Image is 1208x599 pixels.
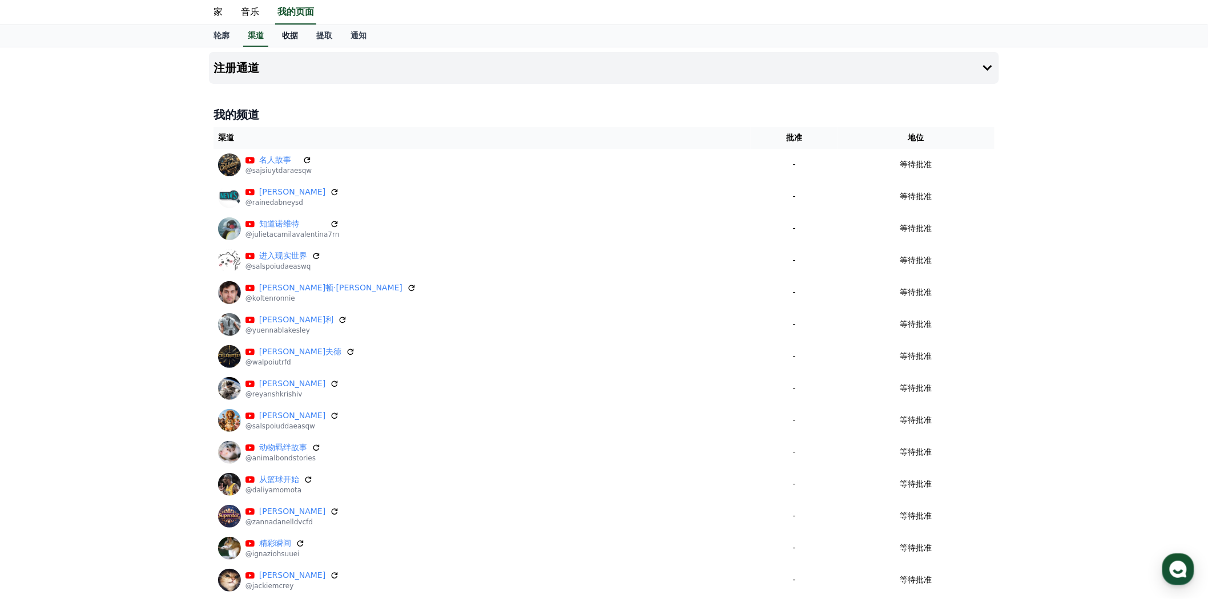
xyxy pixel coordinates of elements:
a: Home [3,362,75,390]
font: [PERSON_NAME]顿·[PERSON_NAME] [259,283,402,292]
h1: CReward [14,86,80,104]
a: [PERSON_NAME]夫德 [259,346,341,358]
font: 地位 [908,133,924,143]
div: Creward [47,121,84,131]
font: @reyanshkrishiv [245,390,302,398]
div: hi [47,131,201,143]
span: See business hours [124,92,196,102]
font: @koltenronnie [245,294,295,302]
span: Will respond in minutes [78,188,158,197]
img: 精彩瞬间 [218,537,241,560]
a: [PERSON_NAME] [259,378,325,390]
a: 渠道 [243,25,268,47]
a: CrewardJust now hi [14,116,209,149]
font: 渠道 [218,133,234,143]
a: 收据 [273,25,307,47]
font: @jackiemcrey [245,582,293,590]
img: 科尔顿·罗尼 [218,281,241,304]
font: @salspoiudaeaswq [245,262,311,270]
font: 等待批准 [900,383,932,392]
img: 尤娜·布莱克斯利 [218,313,241,336]
font: @salspoiuddaeasqw [245,422,315,430]
font: - [793,415,796,424]
font: 等待批准 [900,224,932,233]
a: 从篮球开始 [259,473,299,485]
span: Home [29,379,49,388]
font: 批准 [786,133,802,143]
font: [PERSON_NAME] [259,379,325,388]
span: Messages [95,379,128,388]
font: 通知 [351,31,367,40]
a: Settings [147,362,219,390]
font: [PERSON_NAME] [259,507,325,516]
font: 等待批准 [900,511,932,520]
font: 收据 [282,31,298,40]
span: Enter a message. [24,164,98,176]
button: 注册通道 [209,52,999,84]
a: 动物羁绊故事 [259,442,307,454]
a: [PERSON_NAME] [259,505,325,517]
font: @animalbondstories [245,454,316,462]
a: 进入现实世界 [259,250,307,262]
font: 轮廓 [214,31,229,40]
font: 等待批准 [900,447,932,456]
font: @zannadanelldvcfd [245,518,313,526]
font: - [793,511,796,520]
b: Channel Talk [113,216,158,224]
font: - [793,447,796,456]
font: 进入现实世界 [259,251,307,260]
font: 知道诺维特 [259,219,299,228]
font: [PERSON_NAME]夫德 [259,347,341,356]
img: 进入现实世界 [218,249,241,272]
img: 从篮球开始 [218,473,241,496]
span: Powered by [76,216,158,224]
font: - [793,319,796,329]
img: 沃尔波尤·特尔夫德 [218,345,241,368]
font: 我的频道 [214,108,259,122]
font: 等待批准 [900,351,932,361]
a: 我的页面 [275,1,316,25]
font: 精彩瞬间 [259,539,291,548]
font: 提取 [316,31,332,40]
font: - [793,479,796,488]
font: @rainedabneysd [245,199,303,207]
a: [PERSON_NAME] [259,186,325,198]
font: - [793,160,796,169]
font: 等待批准 [900,192,932,201]
font: 等待批准 [900,288,932,297]
button: See business hours [120,90,209,104]
img: 动物羁绊故事 [218,441,241,464]
span: Settings [169,379,197,388]
font: - [793,256,796,265]
font: 我的页面 [277,6,314,17]
a: 提取 [307,25,341,47]
font: 家 [214,6,223,17]
img: 萨尔斯波尤德·达亚斯奎 [218,409,241,432]
a: [PERSON_NAME] [259,569,325,581]
font: [PERSON_NAME] [259,570,325,580]
font: @daliyamomota [245,486,301,494]
a: [PERSON_NAME]利 [259,314,333,326]
a: [PERSON_NAME]顿·[PERSON_NAME] [259,282,402,294]
font: @walpoiutrfd [245,358,291,366]
font: 等待批准 [900,160,932,169]
font: 等待批准 [900,319,932,329]
a: 音乐 [232,1,268,25]
div: Just now [90,122,118,131]
font: 等待批准 [900,256,932,265]
font: @yuennablakesley [245,326,310,334]
a: 名人故事 [259,154,298,166]
a: Powered byChannel Talk [65,216,158,225]
a: Enter a message. [16,156,207,184]
font: 从篮球开始 [259,475,299,484]
font: 名人故事 [259,155,291,164]
img: 雷恩·达布尼斯 [218,185,241,208]
font: - [793,383,796,392]
font: 等待批准 [900,575,932,584]
img: Zanna Danelldvcfd [218,505,241,528]
a: [PERSON_NAME] [259,410,325,422]
a: Messages [75,362,147,390]
font: 等待批准 [900,415,932,424]
font: - [793,224,796,233]
img: 知道诺维特 [218,217,241,240]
